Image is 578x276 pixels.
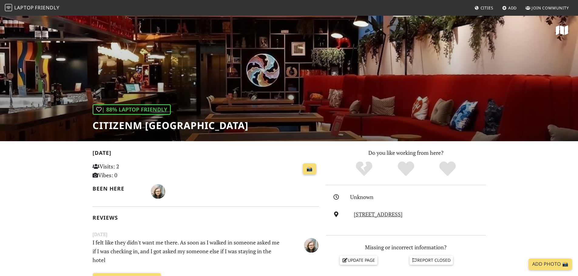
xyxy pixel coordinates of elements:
span: Dan G [151,187,165,195]
div: Definitely! [427,161,468,177]
a: Update page [340,256,377,265]
h2: Reviews [93,214,319,221]
div: Yes [385,161,427,177]
span: Add [508,5,517,11]
a: Cities [472,2,496,13]
img: LaptopFriendly [5,4,12,11]
div: No [343,161,385,177]
a: Report closed [410,256,453,265]
a: Add Photo 📸 [529,258,572,270]
small: [DATE] [89,231,323,238]
h1: citizenM [GEOGRAPHIC_DATA] [93,120,248,131]
h2: [DATE] [93,150,319,158]
a: 📸 [303,163,316,175]
p: I felt like they didn't want me there. As soon as I walked in someone asked me if I was checking ... [89,238,284,264]
span: Join Community [532,5,569,11]
div: Unknown [350,193,489,201]
h2: Been here [93,185,144,192]
span: Dan G [304,241,319,248]
img: 4662-dan.jpg [304,238,319,253]
div: | 88% Laptop Friendly [93,104,171,115]
a: LaptopFriendly LaptopFriendly [5,3,59,13]
p: Missing or incorrect information? [326,243,486,252]
span: Laptop [14,4,34,11]
a: [STREET_ADDRESS] [354,211,403,218]
p: Do you like working from here? [326,148,486,157]
a: Add [500,2,519,13]
span: Cities [481,5,493,11]
img: 4662-dan.jpg [151,184,165,199]
a: Join Community [523,2,571,13]
p: Visits: 2 Vibes: 0 [93,162,163,180]
span: Friendly [35,4,59,11]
